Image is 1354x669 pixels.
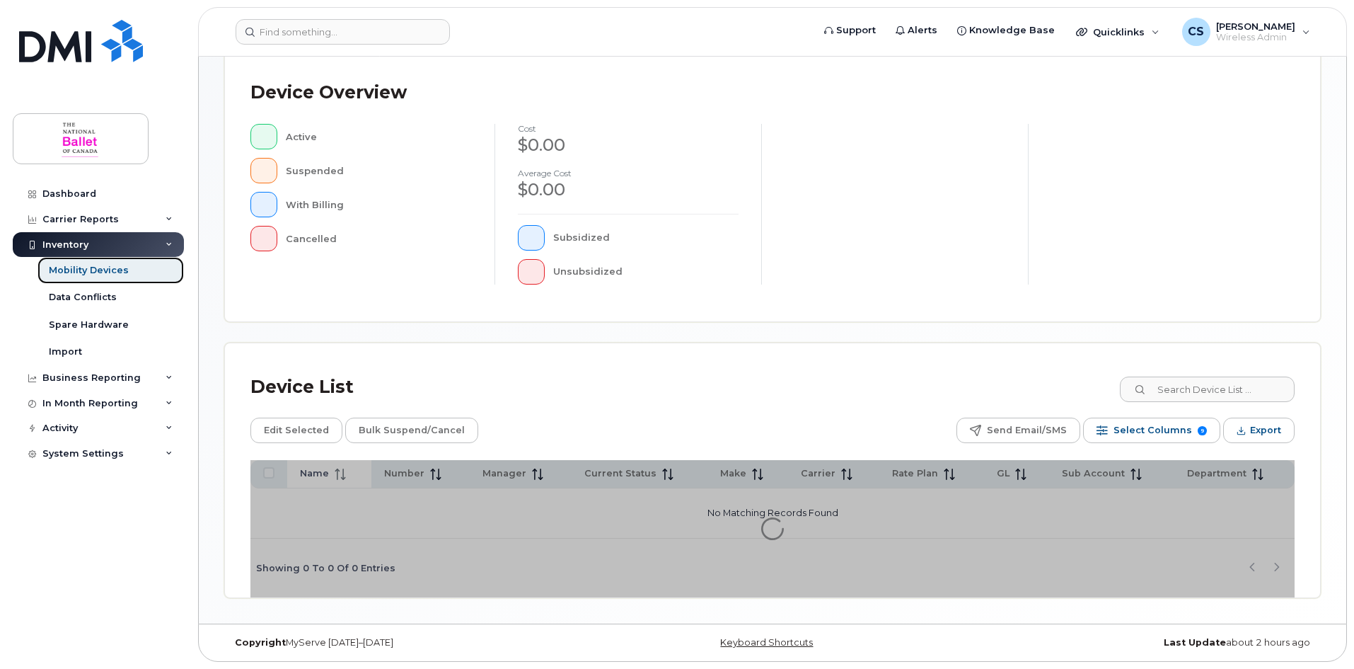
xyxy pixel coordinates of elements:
[1198,426,1207,435] span: 9
[969,23,1055,38] span: Knowledge Base
[1083,418,1220,443] button: Select Columns 9
[947,16,1065,45] a: Knowledge Base
[518,178,739,202] div: $0.00
[1216,32,1295,43] span: Wireless Admin
[1113,420,1192,441] span: Select Columns
[1188,23,1204,40] span: CS
[264,420,329,441] span: Edit Selected
[345,418,478,443] button: Bulk Suspend/Cancel
[886,16,947,45] a: Alerts
[720,637,813,648] a: Keyboard Shortcuts
[286,158,473,183] div: Suspended
[1120,377,1295,402] input: Search Device List ...
[553,225,739,251] div: Subsidized
[1250,420,1281,441] span: Export
[1216,21,1295,32] span: [PERSON_NAME]
[224,637,590,648] div: MyServe [DATE]–[DATE]
[286,226,473,251] div: Cancelled
[908,23,937,38] span: Alerts
[1172,18,1320,46] div: Christopher Sonnemann
[1164,637,1226,648] strong: Last Update
[286,124,473,149] div: Active
[987,420,1067,441] span: Send Email/SMS
[518,124,739,133] h4: cost
[235,637,286,648] strong: Copyright
[1066,18,1169,46] div: Quicklinks
[250,369,354,406] div: Device List
[236,19,450,45] input: Find something...
[1093,26,1145,38] span: Quicklinks
[814,16,886,45] a: Support
[956,418,1080,443] button: Send Email/SMS
[518,168,739,178] h4: Average cost
[836,23,876,38] span: Support
[518,133,739,157] div: $0.00
[359,420,465,441] span: Bulk Suspend/Cancel
[955,637,1321,648] div: about 2 hours ago
[1223,418,1295,443] button: Export
[286,192,473,217] div: With Billing
[250,74,407,111] div: Device Overview
[553,259,739,285] div: Unsubsidized
[250,418,342,443] button: Edit Selected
